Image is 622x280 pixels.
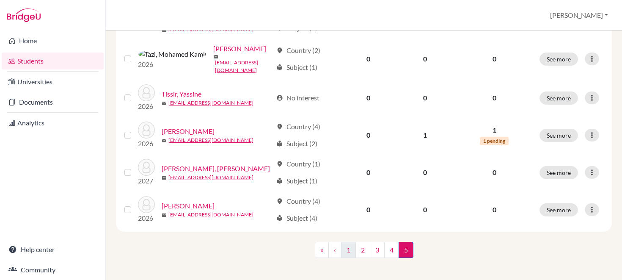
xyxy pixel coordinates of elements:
[138,122,155,139] img: Waheed, Hiba
[460,205,529,215] p: 0
[276,47,283,54] span: location_on
[168,211,253,219] a: [EMAIL_ADDRESS][DOMAIN_NAME]
[460,167,529,177] p: 0
[276,62,317,72] div: Subject (1)
[2,261,104,278] a: Community
[315,242,329,258] a: «
[138,213,155,223] p: 2026
[162,213,167,218] span: mail
[276,45,320,55] div: Country (2)
[546,7,612,23] button: [PERSON_NAME]
[276,64,283,71] span: local_library
[328,242,341,258] a: ‹
[276,161,283,167] span: location_on
[539,91,578,105] button: See more
[276,176,317,186] div: Subject (1)
[370,242,385,258] a: 3
[276,93,319,103] div: No interest
[2,114,104,131] a: Analytics
[138,196,155,213] img: Ziouti, Sara
[460,125,529,135] p: 1
[276,122,320,132] div: Country (4)
[162,28,167,33] span: mail
[162,201,215,211] a: [PERSON_NAME]
[162,164,270,174] a: [PERSON_NAME], [PERSON_NAME]
[162,175,167,180] span: mail
[2,73,104,90] a: Universities
[276,213,317,223] div: Subject (4)
[168,174,253,181] a: [EMAIL_ADDRESS][DOMAIN_NAME]
[276,94,283,101] span: account_circle
[539,129,578,142] button: See more
[276,25,283,31] span: local_library
[215,59,272,74] a: [EMAIL_ADDRESS][DOMAIN_NAME]
[341,242,356,258] a: 1
[168,99,253,107] a: [EMAIL_ADDRESS][DOMAIN_NAME]
[396,79,454,116] td: 0
[138,59,206,69] p: 2026
[460,93,529,103] p: 0
[138,176,155,186] p: 2027
[355,242,370,258] a: 2
[384,242,399,258] a: 4
[341,39,396,79] td: 0
[276,140,283,147] span: local_library
[341,154,396,191] td: 0
[396,116,454,154] td: 1
[138,139,155,149] p: 2026
[2,94,104,111] a: Documents
[162,89,201,99] a: Tissir, Yassine
[396,191,454,228] td: 0
[396,154,454,191] td: 0
[276,123,283,130] span: location_on
[2,32,104,49] a: Home
[138,159,155,176] img: Weig, Jonathan Hermann
[276,139,317,149] div: Subject (2)
[138,84,155,101] img: Tissir, Yassine
[162,138,167,143] span: mail
[138,49,206,59] img: Tazi, Mohamed Kamil
[276,177,283,184] span: local_library
[539,53,578,66] button: See more
[276,198,283,205] span: location_on
[213,54,218,59] span: mail
[341,116,396,154] td: 0
[396,39,454,79] td: 0
[276,196,320,206] div: Country (4)
[539,203,578,216] button: See more
[539,166,578,179] button: See more
[460,54,529,64] p: 0
[315,242,413,265] nav: ...
[168,136,253,144] a: [EMAIL_ADDRESS][DOMAIN_NAME]
[341,191,396,228] td: 0
[7,8,41,22] img: Bridge-U
[480,137,509,145] span: 1 pending
[2,53,104,69] a: Students
[213,44,266,54] a: [PERSON_NAME]
[162,126,215,136] a: [PERSON_NAME]
[341,79,396,116] td: 0
[162,101,167,106] span: mail
[276,215,283,222] span: local_library
[138,101,155,111] p: 2026
[276,159,320,169] div: Country (1)
[2,241,104,258] a: Help center
[399,242,413,258] span: 5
